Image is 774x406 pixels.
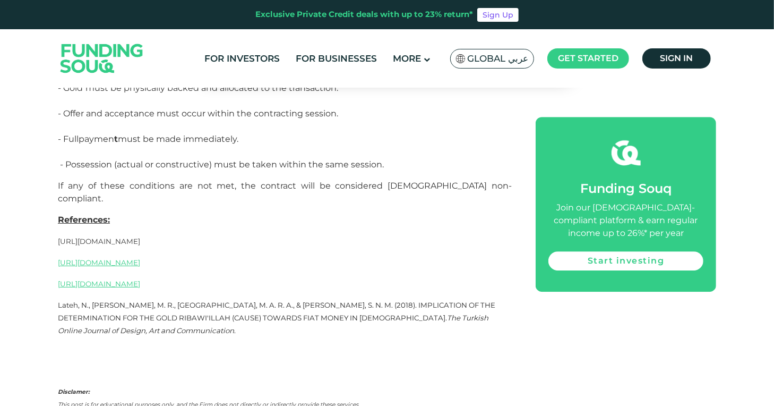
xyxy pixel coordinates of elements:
[456,54,466,63] img: SA Flag
[58,181,512,204] span: If any of these conditions are not met, the contract will be considered [DEMOGRAPHIC_DATA] non-co...
[548,251,703,270] a: Start investing
[548,201,703,240] div: Join our [DEMOGRAPHIC_DATA]-compliant platform & earn regular income up to 26%* per year
[58,215,110,225] span: References:
[58,280,140,288] a: [URL][DOMAIN_NAME]
[58,258,140,267] a: [URL][DOMAIN_NAME]
[294,50,380,67] a: For Businesses
[58,159,384,170] span: - Possession (actual or constructive) must be taken within the same session.
[58,301,495,335] span: Lateh, N., [PERSON_NAME], M. R., [GEOGRAPHIC_DATA], M. A. R. A., & [PERSON_NAME], S. N. M. (2018)...
[558,53,618,63] span: Get started
[393,53,422,64] span: More
[58,388,90,395] em: Disclamer:
[580,181,672,196] span: Funding Souq
[642,48,711,69] a: Sign in
[114,134,118,144] strong: t
[58,237,140,246] a: [URL][DOMAIN_NAME]
[50,31,154,85] img: Logo
[612,138,641,167] img: fsicon
[660,53,693,63] span: Sign in
[477,8,519,22] a: Sign Up
[467,53,528,65] span: Global عربي
[202,50,283,67] a: For Investors
[58,314,488,335] em: The Turkish Online Journal of Design, Art and Communication
[255,9,473,21] div: Exclusive Private Credit deals with up to 23% return*
[58,108,338,119] span: - Offer and acceptance must occur within the contracting session.
[58,83,338,93] span: - Gold must be physically backed and allocated to the transaction.
[58,134,238,144] span: - Fullpaymen must be made immediately.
